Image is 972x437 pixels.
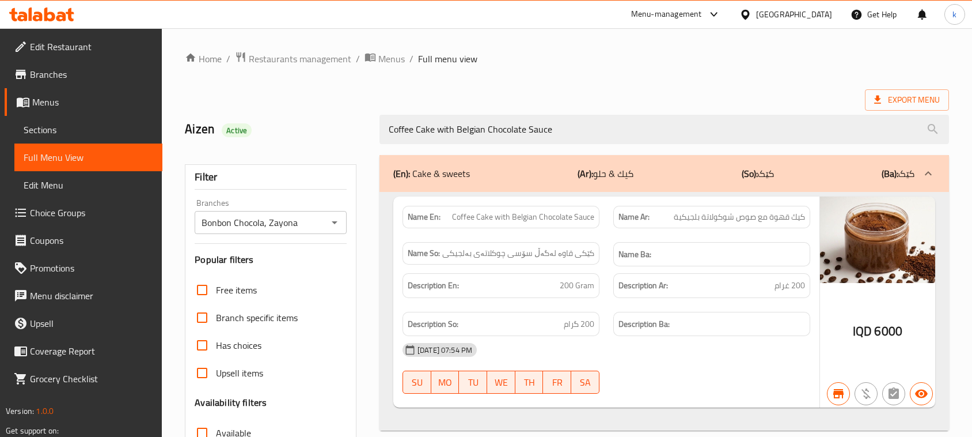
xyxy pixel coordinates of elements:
b: (So): [742,165,758,182]
span: Menu disclaimer [30,289,153,303]
span: SA [576,374,595,391]
button: SU [403,371,431,394]
span: Sections [24,123,153,137]
h3: Popular filters [195,253,347,266]
a: Menus [364,51,405,66]
span: Choice Groups [30,206,153,220]
span: TU [464,374,483,391]
button: WE [487,371,515,394]
span: Menus [32,95,153,109]
span: [DATE] 07:54 PM [413,345,477,356]
span: Export Menu [874,93,940,107]
button: MO [431,371,460,394]
span: SU [408,374,427,391]
strong: Name So: [408,247,440,259]
span: MO [436,374,455,391]
b: (En): [393,165,410,182]
span: Promotions [30,261,153,275]
h2: Aizen [185,120,366,138]
span: Coupons [30,233,153,247]
span: IQD [853,320,872,342]
strong: Description En: [408,278,459,293]
a: Coverage Report [5,337,162,365]
li: / [409,52,413,66]
span: Active [222,125,252,136]
span: Branches [30,67,153,81]
h3: Availability filters [195,396,267,409]
span: Upsell items [216,366,263,380]
a: Menu disclaimer [5,282,162,310]
span: 200 Gram [560,278,594,293]
p: کێک [882,167,914,180]
button: SA [571,371,599,394]
strong: Name Ar: [618,211,650,223]
nav: breadcrumb [185,51,949,66]
span: 200 گرام [564,317,594,331]
button: Purchased item [855,382,878,405]
span: كيك قهوة مع صوص شوكولاتة بلجيكية [674,211,805,223]
span: 1.0.0 [36,404,54,419]
b: (Ba): [882,165,898,182]
a: Grocery Checklist [5,365,162,393]
strong: Description Ba: [618,317,670,331]
span: Has choices [216,338,261,352]
span: WE [492,374,511,391]
div: Active [222,123,252,137]
strong: Description Ar: [618,278,668,293]
button: FR [543,371,571,394]
p: Cake & sweets [393,167,470,180]
span: Version: [6,404,34,419]
span: k [952,8,956,21]
button: TU [459,371,487,394]
a: Home [185,52,222,66]
button: Available [910,382,933,405]
a: Edit Menu [14,171,162,199]
span: Coverage Report [30,344,153,358]
span: کێکی قاوە لەگەڵ سۆسی چوکلاتەی بەلجیکی [442,247,594,259]
a: Edit Restaurant [5,33,162,61]
span: Full Menu View [24,150,153,164]
b: (Ar): [578,165,593,182]
a: Restaurants management [235,51,351,66]
a: Coupons [5,227,162,254]
button: TH [515,371,544,394]
span: Export Menu [865,89,949,111]
span: TH [520,374,539,391]
span: Edit Restaurant [30,40,153,54]
button: Open [326,214,343,231]
div: [GEOGRAPHIC_DATA] [756,8,832,21]
span: Edit Menu [24,178,153,192]
a: Full Menu View [14,144,162,171]
span: 6000 [874,320,902,342]
span: Upsell [30,317,153,330]
span: Coffee Cake with Belgian Chocolate Sauce [452,211,594,223]
a: Menus [5,88,162,116]
a: Sections [14,116,162,144]
button: Not has choices [882,382,905,405]
span: Free items [216,283,257,297]
button: Branch specific item [827,382,850,405]
span: Menus [378,52,405,66]
span: Restaurants management [249,52,351,66]
img: mmw_638953877963579451 [820,197,935,283]
li: / [356,52,360,66]
span: Branch specific items [216,311,298,325]
strong: Name Ba: [618,247,651,262]
a: Choice Groups [5,199,162,227]
strong: Name En: [408,211,441,223]
a: Branches [5,61,162,88]
div: Filter [195,165,347,190]
a: Promotions [5,254,162,282]
div: (En): Cake & sweets(Ar):كيك & حلو(So):کێک(Ba):کێک [379,192,949,431]
div: Menu-management [631,7,702,21]
input: search [379,115,949,144]
span: Grocery Checklist [30,372,153,386]
p: کێک [742,167,774,180]
span: 200 غرام [774,278,805,293]
span: FR [548,374,567,391]
p: كيك & حلو [578,167,633,180]
div: (En): Cake & sweets(Ar):كيك & حلو(So):کێک(Ba):کێک [379,155,949,192]
li: / [226,52,230,66]
a: Upsell [5,310,162,337]
strong: Description So: [408,317,458,331]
